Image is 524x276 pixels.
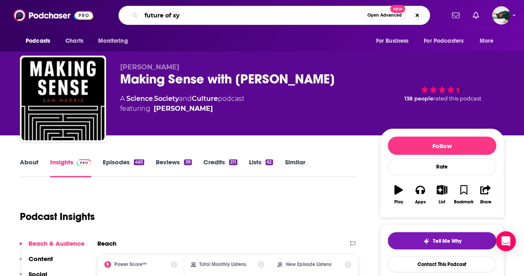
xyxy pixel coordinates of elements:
[29,239,85,247] p: Reach & Audience
[390,5,405,13] span: New
[376,35,408,47] span: For Business
[249,158,273,177] a: Lists62
[454,200,473,205] div: Bookmark
[388,158,496,175] div: Rate
[409,180,431,210] button: Apps
[394,200,403,205] div: Play
[50,158,91,177] a: InsightsPodchaser Pro
[126,95,153,103] a: Science
[114,261,147,267] h2: Power Score™
[480,35,494,47] span: More
[480,200,491,205] div: Share
[103,158,144,177] a: Episodes463
[153,95,154,103] span: ,
[388,256,496,272] a: Contact This Podcast
[19,239,85,255] button: Reach & Audience
[370,33,419,49] button: open menu
[120,94,244,114] div: A podcast
[65,35,83,47] span: Charts
[120,63,179,71] span: [PERSON_NAME]
[285,158,305,177] a: Similar
[424,35,464,47] span: For Podcasters
[492,6,510,24] button: Show profile menu
[77,159,91,166] img: Podchaser Pro
[199,261,246,267] h2: Total Monthly Listens
[469,8,482,22] a: Show notifications dropdown
[20,33,61,49] button: open menu
[423,238,430,244] img: tell me why sparkle
[388,232,496,249] button: tell me why sparkleTell Me Why
[367,13,402,17] span: Open Advanced
[154,95,179,103] a: Society
[60,33,88,49] a: Charts
[120,104,244,114] span: featuring
[388,180,409,210] button: Play
[492,6,510,24] span: Logged in as fsg.publicity
[19,255,53,270] button: Content
[453,180,474,210] button: Bookmark
[98,35,128,47] span: Monitoring
[418,33,476,49] button: open menu
[439,200,445,205] div: List
[388,137,496,155] button: Follow
[154,104,213,114] a: Sam Harris
[475,180,496,210] button: Share
[266,159,273,165] div: 62
[431,180,453,210] button: List
[433,238,461,244] span: Tell Me Why
[14,7,93,23] img: Podchaser - Follow, Share and Rate Podcasts
[433,95,481,102] span: rated this podcast
[22,57,104,140] img: Making Sense with Sam Harris
[203,158,237,177] a: Credits211
[492,6,510,24] img: User Profile
[141,9,364,22] input: Search podcasts, credits, & more...
[364,10,406,20] button: Open AdvancedNew
[229,159,237,165] div: 211
[192,95,218,103] a: Culture
[20,210,95,223] h1: Podcast Insights
[184,159,191,165] div: 39
[29,255,53,263] p: Content
[404,95,433,102] span: 138 people
[134,159,144,165] div: 463
[92,33,138,49] button: open menu
[118,6,430,25] div: Search podcasts, credits, & more...
[20,158,39,177] a: About
[474,33,504,49] button: open menu
[156,158,191,177] a: Reviews39
[380,63,504,115] div: 138 peoplerated this podcast
[26,35,50,47] span: Podcasts
[286,261,331,267] h2: New Episode Listens
[496,231,516,251] div: Open Intercom Messenger
[415,200,426,205] div: Apps
[179,95,192,103] span: and
[449,8,463,22] a: Show notifications dropdown
[97,239,116,247] h2: Reach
